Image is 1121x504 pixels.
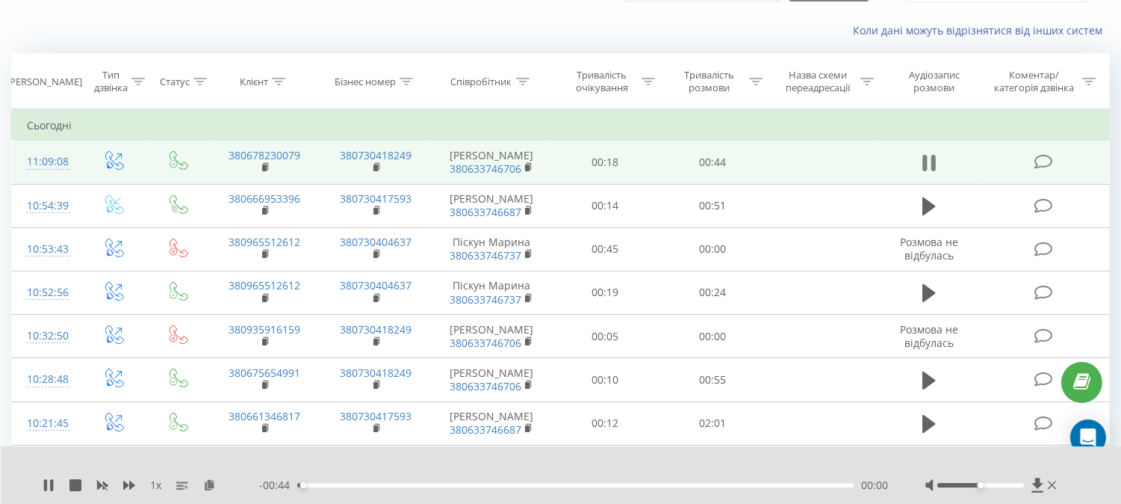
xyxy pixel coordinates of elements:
div: 11:09:08 [27,147,65,176]
a: Коли дані можуть відрізнятися вiд інших систем [853,23,1110,37]
span: Розмова не відбулась [900,322,958,350]
div: Тривалість очікування [565,69,639,94]
a: 380730417593 [340,191,412,206]
td: 00:12 [552,402,659,445]
a: 380633746687 [450,422,521,437]
a: 380730418249 [340,148,412,162]
a: 380730417593 [340,409,412,423]
td: 00:45 [552,227,659,271]
div: Назва схеми переадресації [780,69,857,94]
td: 00:18 [552,141,659,184]
td: 00:14 [552,184,659,227]
a: 380633746737 [450,248,521,262]
div: Співробітник [451,76,512,88]
a: 380730418249 [340,366,412,380]
td: 00:10 [552,358,659,402]
span: Розмова не відбулась [900,235,958,262]
a: 380633746706 [450,379,521,393]
div: 10:28:48 [27,365,65,394]
a: 380675654991 [229,366,300,380]
a: 380730404637 [340,278,412,292]
a: 380633746687 [450,205,521,219]
td: 00:24 [659,271,766,314]
div: Бізнес номер [335,76,396,88]
td: 00:32 [552,445,659,489]
td: 00:00 [659,315,766,358]
a: 380633746706 [450,162,521,176]
div: Accessibility label [300,482,306,488]
div: Тривалість розмови [672,69,745,94]
td: 00:00 [659,227,766,271]
span: 1 x [150,478,161,493]
td: [PERSON_NAME] [432,358,552,402]
div: Аудіозапис розмови [891,69,977,94]
td: [PERSON_NAME] () [432,445,552,489]
td: 02:01 [659,402,766,445]
td: Піскун Марина [432,271,552,314]
td: 00:51 [659,184,766,227]
div: Статус [160,76,190,88]
div: [PERSON_NAME] [7,76,82,88]
td: 00:05 [552,315,659,358]
a: 380730418249 [340,322,412,336]
div: 10:32:50 [27,322,65,351]
td: [PERSON_NAME] [432,315,552,358]
a: 380965512612 [229,278,300,292]
div: Тип дзвінка [93,69,128,94]
td: [PERSON_NAME] [432,184,552,227]
td: [PERSON_NAME] [432,402,552,445]
a: 380633746706 [450,336,521,350]
div: 10:54:39 [27,191,65,221]
td: 00:55 [659,358,766,402]
div: Open Intercom Messenger [1070,420,1106,455]
div: Клієнт [240,76,268,88]
div: 10:52:56 [27,278,65,307]
a: 380730404637 [340,235,412,249]
td: 00:00 [659,445,766,489]
a: 380678230079 [229,148,300,162]
td: 00:44 [659,141,766,184]
span: 00:00 [861,478,888,493]
td: [PERSON_NAME] [432,141,552,184]
div: Accessibility label [978,482,984,488]
td: 00:19 [552,271,659,314]
div: Коментар/категорія дзвінка [991,69,1078,94]
a: 380661346817 [229,409,300,423]
a: 380935916159 [229,322,300,336]
span: - 00:44 [259,478,297,493]
a: 380633746737 [450,292,521,307]
a: 380666953396 [229,191,300,206]
div: 10:53:43 [27,235,65,264]
a: 380965512612 [229,235,300,249]
div: 10:21:45 [27,409,65,438]
td: Піскун Марина [432,227,552,271]
td: Сьогодні [12,111,1110,141]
